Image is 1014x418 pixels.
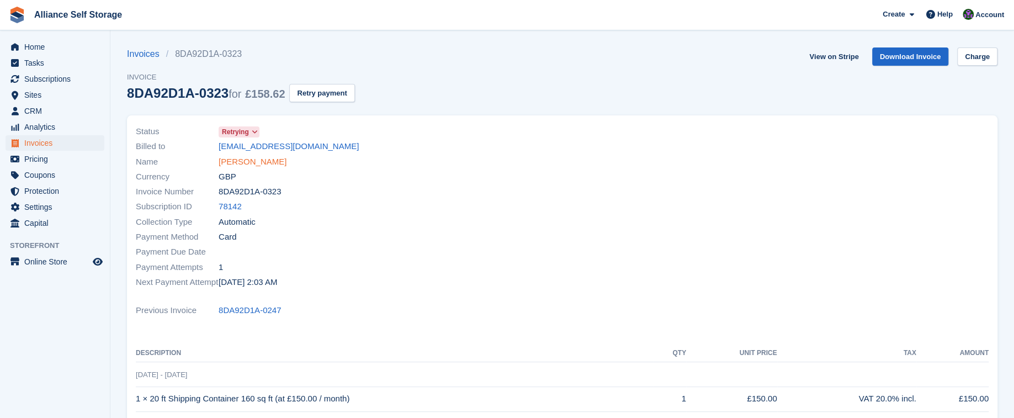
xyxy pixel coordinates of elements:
a: 78142 [219,200,242,213]
td: £150.00 [686,387,777,411]
a: Download Invoice [872,47,949,66]
span: Automatic [219,216,256,229]
span: for [229,88,241,100]
a: Alliance Self Storage [30,6,126,24]
img: Romilly Norton [963,9,974,20]
span: Billed to [136,140,219,153]
span: Status [136,125,219,138]
span: Invoice [127,72,355,83]
span: Sites [24,87,91,103]
td: £150.00 [916,387,989,411]
time: 2025-08-24 01:03:58 UTC [219,276,277,289]
nav: breadcrumbs [127,47,355,61]
a: menu [6,151,104,167]
td: 1 × 20 ft Shipping Container 160 sq ft (at £150.00 / month) [136,387,653,411]
span: Next Payment Attempt [136,276,219,289]
span: Retrying [222,127,249,137]
span: Payment Due Date [136,246,219,258]
a: 8DA92D1A-0247 [219,304,281,317]
span: Invoice Number [136,186,219,198]
th: Amount [916,345,989,362]
span: Payment Method [136,231,219,244]
th: Tax [777,345,916,362]
a: Charge [957,47,997,66]
span: Online Store [24,254,91,269]
span: 8DA92D1A-0323 [219,186,281,198]
span: Invoices [24,135,91,151]
span: Capital [24,215,91,231]
a: menu [6,183,104,199]
a: menu [6,103,104,119]
span: Coupons [24,167,91,183]
a: menu [6,135,104,151]
th: QTY [653,345,686,362]
span: [DATE] - [DATE] [136,371,187,379]
span: Subscription ID [136,200,219,213]
a: Retrying [219,125,259,138]
span: Storefront [10,240,110,251]
a: menu [6,167,104,183]
th: Description [136,345,653,362]
span: Previous Invoice [136,304,219,317]
span: Currency [136,171,219,183]
span: £158.62 [245,88,285,100]
span: Help [937,9,953,20]
span: Protection [24,183,91,199]
span: CRM [24,103,91,119]
span: Card [219,231,237,244]
span: Account [975,9,1004,20]
span: Name [136,156,219,168]
span: Pricing [24,151,91,167]
a: menu [6,71,104,87]
a: [EMAIL_ADDRESS][DOMAIN_NAME] [219,140,359,153]
img: stora-icon-8386f47178a22dfd0bd8f6a31ec36ba5ce8667c1dd55bd0f319d3a0aa187defe.svg [9,7,25,23]
span: Settings [24,199,91,215]
a: menu [6,39,104,55]
span: Payment Attempts [136,261,219,274]
a: View on Stripe [805,47,863,66]
span: Analytics [24,119,91,135]
button: Retry payment [289,84,354,102]
a: menu [6,215,104,231]
a: menu [6,254,104,269]
a: menu [6,55,104,71]
td: 1 [653,387,686,411]
th: Unit Price [686,345,777,362]
a: [PERSON_NAME] [219,156,286,168]
a: menu [6,87,104,103]
span: Collection Type [136,216,219,229]
a: Preview store [91,255,104,268]
span: Subscriptions [24,71,91,87]
span: 1 [219,261,223,274]
a: Invoices [127,47,166,61]
div: VAT 20.0% incl. [777,393,916,405]
span: Tasks [24,55,91,71]
a: menu [6,199,104,215]
div: 8DA92D1A-0323 [127,86,285,100]
span: GBP [219,171,236,183]
a: menu [6,119,104,135]
span: Home [24,39,91,55]
span: Create [883,9,905,20]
